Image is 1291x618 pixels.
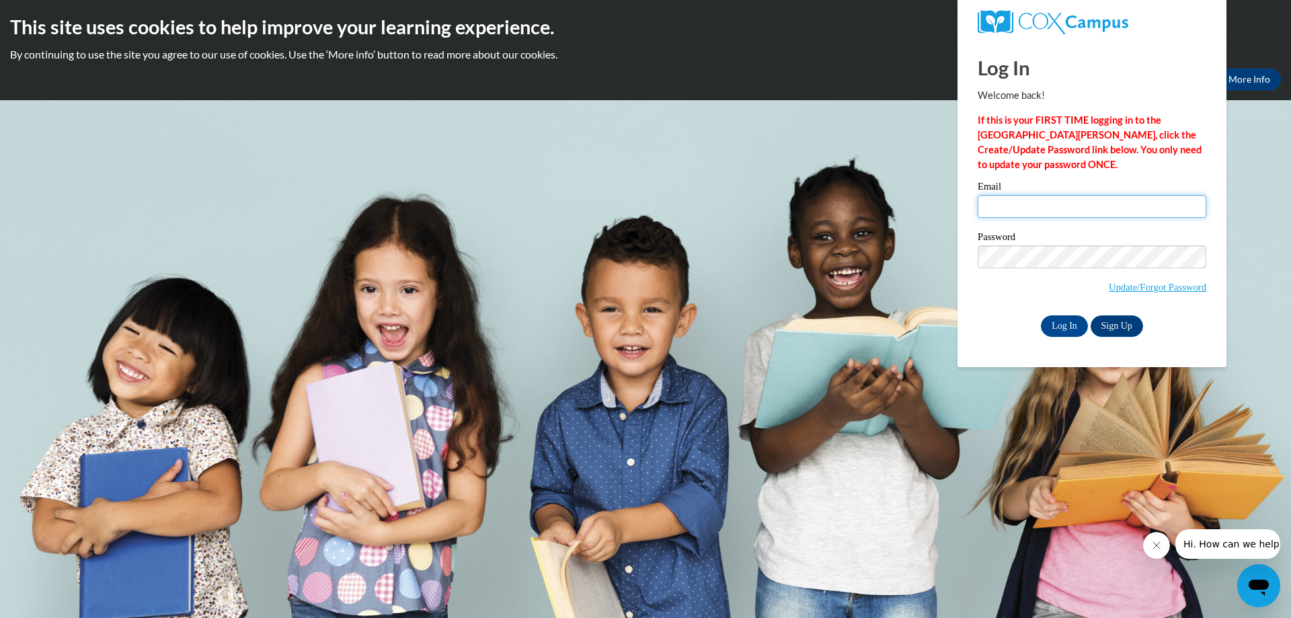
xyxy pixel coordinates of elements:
p: By continuing to use the site you agree to our use of cookies. Use the ‘More info’ button to read... [10,47,1281,62]
span: Hi. How can we help? [8,9,109,20]
a: Sign Up [1091,315,1143,337]
label: Email [978,182,1206,195]
h1: Log In [978,54,1206,81]
label: Password [978,232,1206,245]
iframe: Close message [1143,532,1170,559]
strong: If this is your FIRST TIME logging in to the [GEOGRAPHIC_DATA][PERSON_NAME], click the Create/Upd... [978,114,1202,170]
a: More Info [1218,69,1281,90]
a: Update/Forgot Password [1109,282,1206,293]
h2: This site uses cookies to help improve your learning experience. [10,13,1281,40]
a: COX Campus [978,10,1206,34]
input: Log In [1041,315,1088,337]
iframe: Button to launch messaging window [1237,564,1280,607]
iframe: Message from company [1175,529,1280,559]
p: Welcome back! [978,88,1206,103]
img: COX Campus [978,10,1128,34]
